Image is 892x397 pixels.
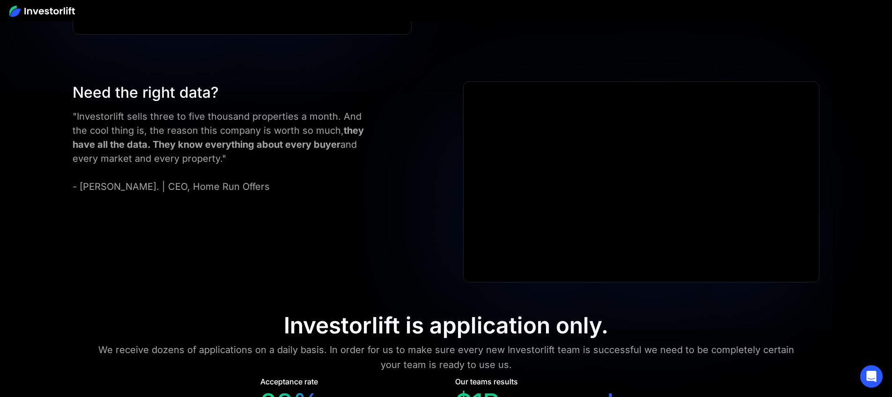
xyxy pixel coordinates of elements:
[89,342,803,372] div: We receive dozens of applications on a daily basis. In order for us to make sure every new Invest...
[455,376,518,387] div: Our teams results
[284,312,608,339] div: Investorlift is application only.
[73,125,364,150] strong: they have all the data. They know everything about every buyer
[73,81,378,104] div: Need the right data?
[860,365,883,388] div: Open Intercom Messenger
[260,376,318,387] div: Acceptance rate
[464,82,818,282] iframe: Ryan Pineda | Testimonial
[73,109,378,194] div: "Investorlift sells three to five thousand properties a month. And the cool thing is, the reason ...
